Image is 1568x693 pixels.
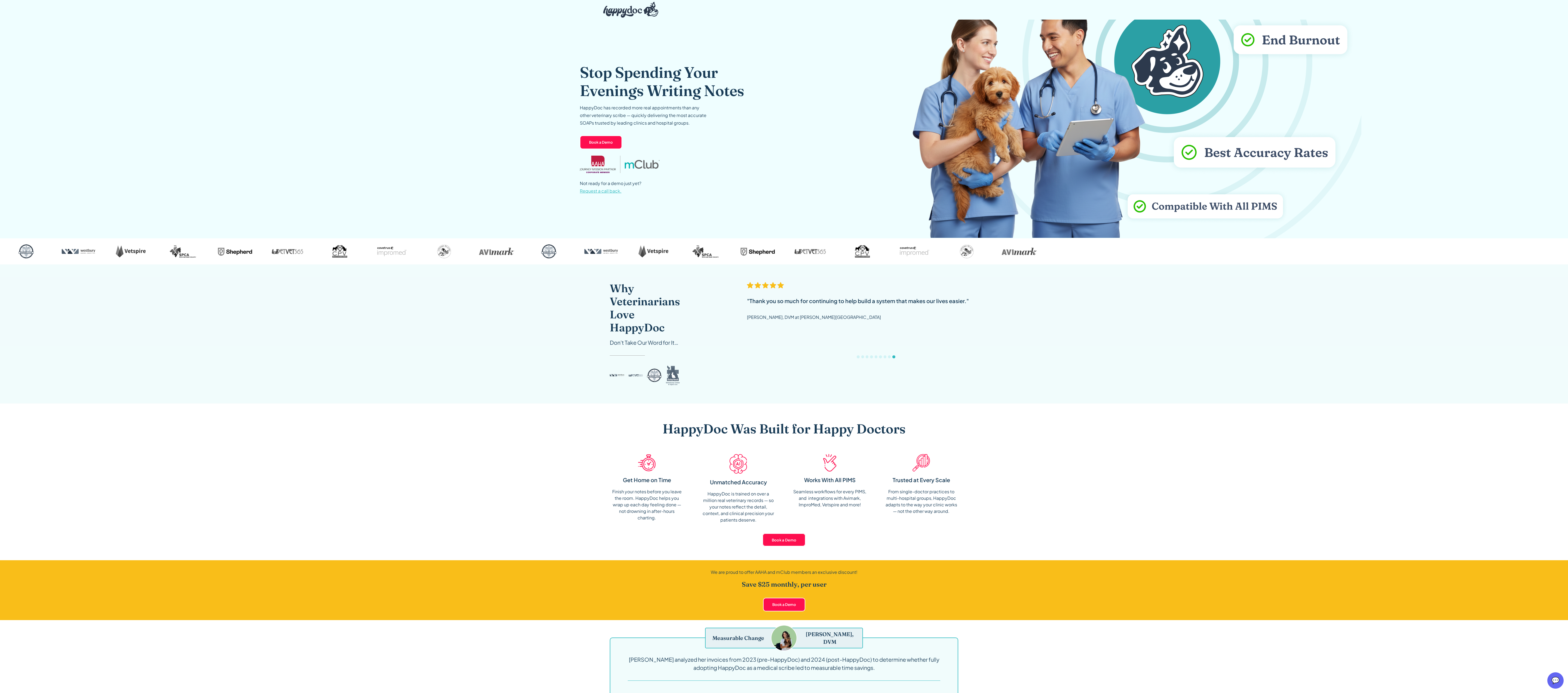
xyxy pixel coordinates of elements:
img: Cheyenne Pet Clinic [422,243,466,260]
div: Show slide 8 of 9 [888,355,891,358]
div: Trusted at Every Scale [893,476,950,484]
div: Don’t Take Our Word for It… [610,338,680,347]
div: HappyDoc is trained on over a million real veterinary records — so your notes reflect the detail,... [701,491,775,523]
div: [PERSON_NAME] analyzed her invoices from 2023 (pre-HappyDoc) and 2024 (post-HappyDoc) to determin... [628,655,940,672]
h1: Measurable Change [712,634,764,642]
a: Book a Demo [763,598,805,611]
h2: Why Veterinarians Love HappyDoc [610,282,680,334]
img: mclub logo [625,160,660,169]
img: Elyse Cherry, DVM [771,626,797,651]
p: [PERSON_NAME], DVM at [PERSON_NAME][GEOGRAPHIC_DATA] [747,313,881,321]
img: finger snap icon [821,454,838,472]
div: Works With All PIMS [804,476,856,484]
div: Get Home on Time [623,476,671,484]
h2: HappyDoc Was Built for Happy Doctors [663,421,906,437]
div: Show slide 5 of 9 [875,355,877,358]
img: VetSpire [632,243,675,260]
img: HappyDoc Logo: A happy dog with his ear up, listening. [603,2,658,18]
img: PetVet 365 logo [629,364,643,386]
img: PetVet365 [788,243,832,260]
a: home [599,1,658,19]
div: Show slide 9 of 9 [892,355,895,358]
img: Westbury [579,243,623,260]
img: VetSpire [109,243,152,260]
img: SPCA [161,243,205,260]
div: carousel [702,282,1050,364]
div: Show slide 3 of 9 [866,355,868,358]
img: Westbury [57,243,100,260]
div: Show slide 4 of 9 [870,355,873,358]
p: Not ready for a demo just yet? [580,180,641,195]
h1: [PERSON_NAME], DVM [799,630,860,646]
div: Show slide 7 of 9 [884,355,886,358]
div: 9 of 9 [747,282,1095,364]
span: Request a call back. [580,188,621,194]
h2: Save $25 monthly, per user [645,580,923,589]
img: Insight Icon [912,454,930,472]
img: AAHA Advantage logo [580,156,616,173]
div: Finish your notes before you leave the room. HappyDoc helps you wrap up each day feeling done — n... [610,488,684,521]
img: Avimark [475,243,518,260]
p: HappyDoc has recorded more real appointments than any other veterinary scribe — quickly deliverin... [580,104,710,127]
img: CPV [841,243,884,260]
img: Corvertrus Impromed [370,243,414,260]
img: AI Icon [730,454,747,474]
div: From single-doctor practices to multi-hospital groups, HappyDoc adapts to the way your clinic wor... [884,488,958,515]
img: Bishop Ranch logo [666,364,680,386]
img: PetVet365 [266,243,309,260]
img: Woodlake [4,243,48,260]
div: Show slide 6 of 9 [879,355,882,358]
img: Corvertrus Impromed [893,243,936,260]
img: Cheyenne Pet Clinic [945,243,989,260]
div: We are proud to offer AAHA and mClub members an exclusive discount! [645,569,923,575]
a: Book a Demo [580,135,622,149]
img: Westbury [610,364,624,386]
h1: Stop Spending Your Evenings Writing Notes [580,63,764,100]
div: Show slide 2 of 9 [861,355,864,358]
img: SPCA [684,243,727,260]
img: Avimark [997,243,1041,260]
img: Woodlake logo [647,364,661,386]
img: Shepherd [213,243,257,260]
img: Woodlake [527,243,571,260]
div: Seamless workflows for every PIMS, and integrations with Avimark, ImproMed, Vetspire and more! [793,488,867,508]
img: CPV [318,243,362,260]
a: Book a Demo [762,533,806,546]
img: Shepherd [736,243,780,260]
div: "Thank you so much for continuing to help build a system that makes our lives easier." [747,297,969,305]
div: Show slide 1 of 9 [857,355,859,358]
div: Unmatched Accuracy [710,478,767,486]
